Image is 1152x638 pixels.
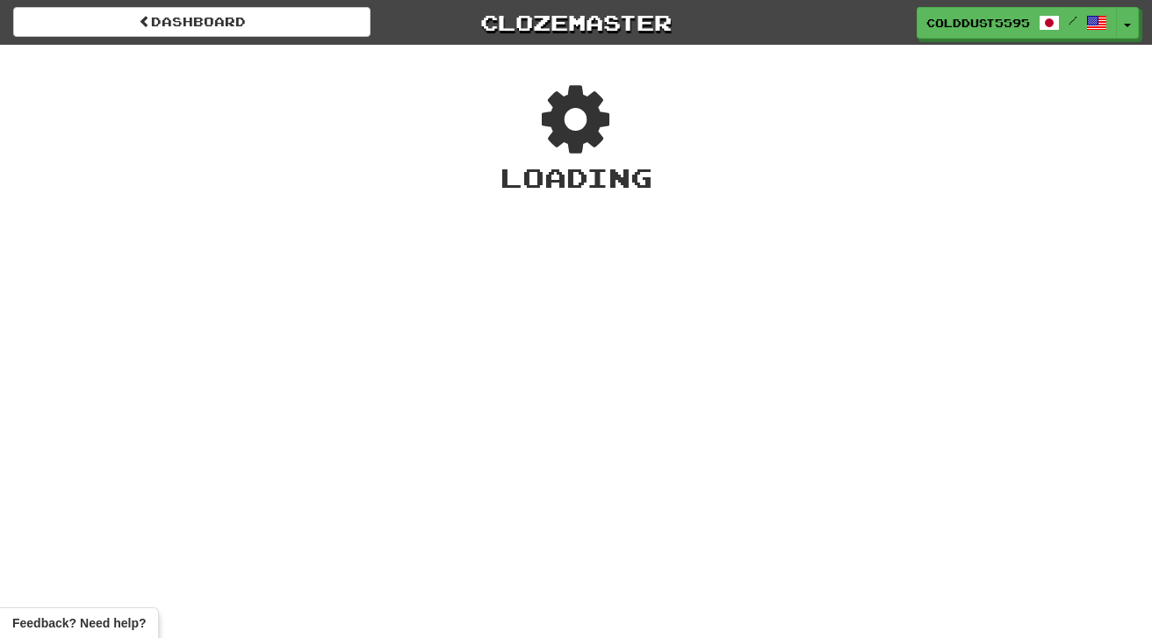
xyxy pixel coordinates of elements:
a: Clozemaster [397,7,754,38]
span: / [1069,14,1077,26]
span: Open feedback widget [12,614,146,632]
a: ColdDust5595 / [917,7,1117,39]
a: Dashboard [13,7,371,37]
span: ColdDust5595 [926,15,1030,31]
